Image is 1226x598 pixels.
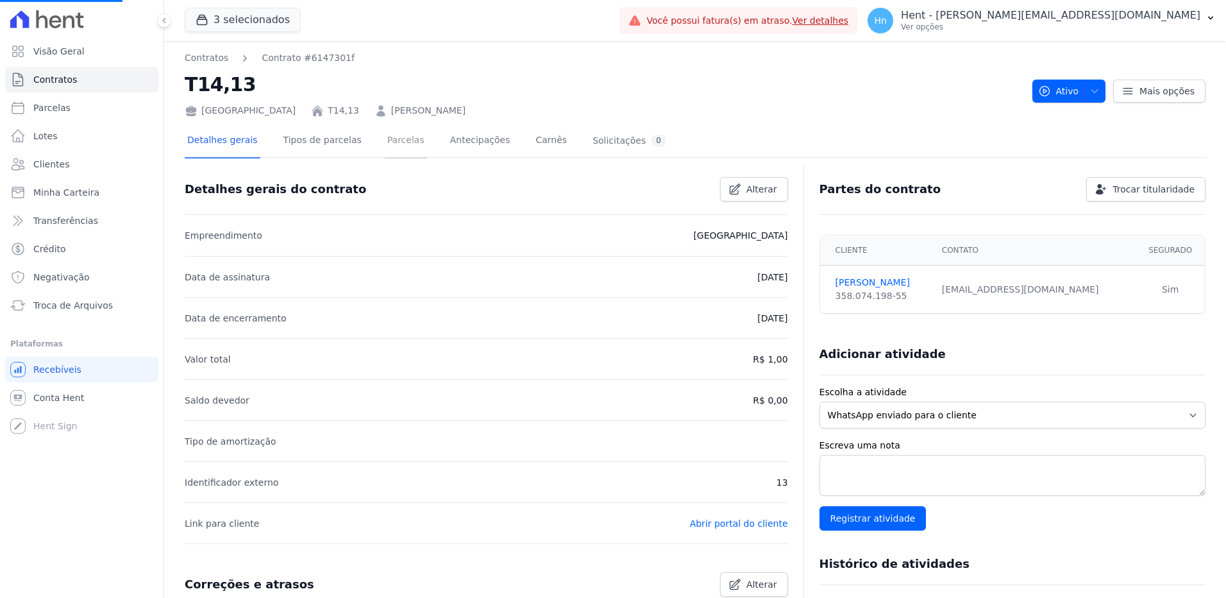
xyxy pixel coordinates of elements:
[1139,85,1195,98] span: Mais opções
[1038,80,1079,103] span: Ativo
[934,235,1136,266] th: Contato
[5,180,158,205] a: Minha Carteira
[819,506,927,531] input: Registrar atividade
[185,516,259,531] p: Link para cliente
[646,14,848,28] span: Você possui fatura(s) em atraso.
[185,8,301,32] button: 3 selecionados
[5,293,158,318] a: Troca de Arquivos
[1136,266,1205,314] td: Sim
[185,393,249,408] p: Saldo devedor
[262,51,355,65] a: Contrato #6147301f
[693,228,787,243] p: [GEOGRAPHIC_DATA]
[185,434,276,449] p: Tipo de amortização
[836,276,927,289] a: [PERSON_NAME]
[33,45,85,58] span: Visão Geral
[819,556,970,572] h3: Histórico de atividades
[820,235,934,266] th: Cliente
[33,271,90,284] span: Negativação
[819,439,1205,452] label: Escreva uma nota
[874,16,886,25] span: Hn
[328,104,359,117] a: T14,13
[753,393,787,408] p: R$ 0,00
[793,15,849,26] a: Ver detalhes
[690,518,788,529] a: Abrir portal do cliente
[185,70,1022,99] h2: T14,13
[185,51,1022,65] nav: Breadcrumb
[1113,80,1205,103] a: Mais opções
[185,311,287,326] p: Data de encerramento
[33,214,98,227] span: Transferências
[901,9,1200,22] p: Hent - [PERSON_NAME][EMAIL_ADDRESS][DOMAIN_NAME]
[33,158,69,171] span: Clientes
[757,311,787,326] p: [DATE]
[1086,177,1205,201] a: Trocar titularidade
[185,475,278,490] p: Identificador externo
[5,264,158,290] a: Negativação
[1113,183,1195,196] span: Trocar titularidade
[819,182,941,197] h3: Partes do contrato
[5,385,158,411] a: Conta Hent
[281,124,364,158] a: Tipos de parcelas
[33,130,58,142] span: Lotes
[33,243,66,255] span: Crédito
[33,186,99,199] span: Minha Carteira
[592,135,666,147] div: Solicitações
[391,104,466,117] a: [PERSON_NAME]
[746,183,777,196] span: Alterar
[777,475,788,490] p: 13
[448,124,513,158] a: Antecipações
[385,124,427,158] a: Parcelas
[185,228,262,243] p: Empreendimento
[5,67,158,92] a: Contratos
[185,104,296,117] div: [GEOGRAPHIC_DATA]
[5,236,158,262] a: Crédito
[185,352,231,367] p: Valor total
[651,135,666,147] div: 0
[33,299,113,312] span: Troca de Arquivos
[942,283,1129,296] div: [EMAIL_ADDRESS][DOMAIN_NAME]
[746,578,777,591] span: Alterar
[185,182,366,197] h3: Detalhes gerais do contrato
[5,208,158,234] a: Transferências
[590,124,669,158] a: Solicitações0
[5,95,158,121] a: Parcelas
[33,391,84,404] span: Conta Hent
[5,151,158,177] a: Clientes
[753,352,787,367] p: R$ 1,00
[533,124,569,158] a: Carnês
[185,124,260,158] a: Detalhes gerais
[819,386,1205,399] label: Escolha a atividade
[819,346,946,362] h3: Adicionar atividade
[10,336,153,352] div: Plataformas
[1032,80,1106,103] button: Ativo
[33,363,81,376] span: Recebíveis
[757,269,787,285] p: [DATE]
[5,357,158,382] a: Recebíveis
[720,572,788,597] a: Alterar
[185,51,355,65] nav: Breadcrumb
[857,3,1226,38] button: Hn Hent - [PERSON_NAME][EMAIL_ADDRESS][DOMAIN_NAME] Ver opções
[185,51,228,65] a: Contratos
[185,577,314,592] h3: Correções e atrasos
[185,269,270,285] p: Data de assinatura
[1136,235,1205,266] th: Segurado
[901,22,1200,32] p: Ver opções
[5,123,158,149] a: Lotes
[836,289,927,303] div: 358.074.198-55
[5,38,158,64] a: Visão Geral
[720,177,788,201] a: Alterar
[33,101,71,114] span: Parcelas
[33,73,77,86] span: Contratos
